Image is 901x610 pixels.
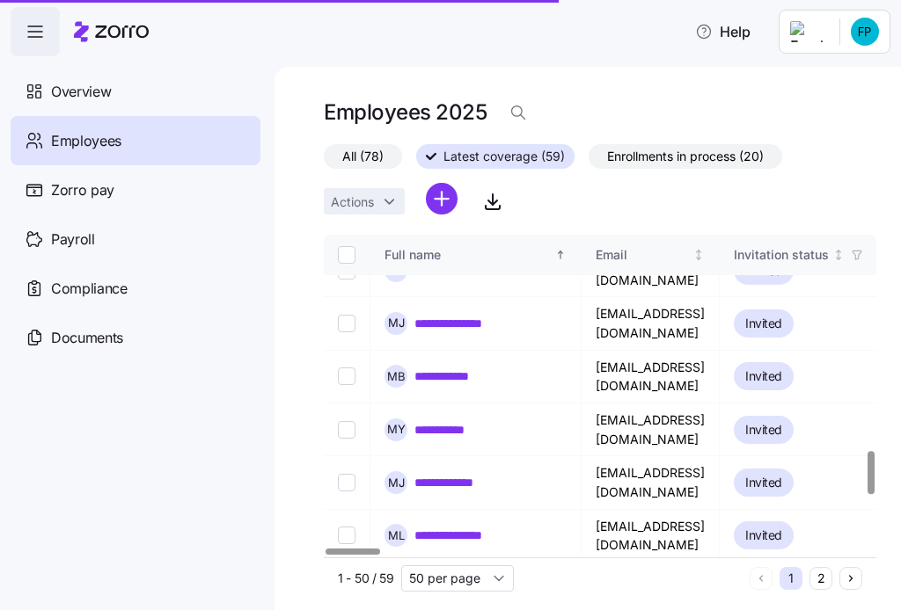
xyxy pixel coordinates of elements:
img: Employer logo [790,21,825,42]
a: Payroll [11,214,260,264]
button: 2 [809,567,832,590]
span: M L [388,530,405,541]
span: Overview [51,81,111,103]
span: Invited [745,366,782,387]
div: Invitation status [734,245,829,265]
span: 1 - 50 / 59 [338,570,394,587]
span: Help [695,21,751,42]
button: Help [681,14,765,49]
td: [EMAIL_ADDRESS][DOMAIN_NAME] [582,456,720,509]
button: Actions [324,188,405,214]
span: M J [388,317,405,329]
span: M J [388,477,405,489]
span: Compliance [51,278,128,300]
span: Employees [51,130,121,152]
span: Invited [745,525,782,546]
td: [EMAIL_ADDRESS][DOMAIN_NAME] [582,510,720,563]
span: Invited [745,313,782,334]
input: Select record 35 [338,526,355,544]
button: Next page [839,567,862,590]
span: M Y [387,424,406,435]
td: [EMAIL_ADDRESS][DOMAIN_NAME] [582,351,720,403]
a: Documents [11,313,260,362]
th: Full nameSorted ascending [370,235,582,275]
input: Select record 31 [338,315,355,332]
div: Email [596,245,690,265]
a: Compliance [11,264,260,313]
h1: Employees 2025 [324,98,487,126]
td: [EMAIL_ADDRESS][DOMAIN_NAME] [582,297,720,350]
div: Full name [385,245,552,265]
span: Latest coverage (59) [443,145,565,168]
input: Select record 33 [338,421,355,439]
input: Select record 32 [338,367,355,385]
span: All (78) [342,145,384,168]
input: Select all records [338,246,355,264]
span: Payroll [51,229,95,251]
img: a063194f096e0c22758cfeaaec01db59 [851,18,879,46]
th: Invitation statusNot sorted [720,235,882,275]
span: Invited [745,472,782,493]
span: Actions [331,196,374,208]
a: Overview [11,67,260,116]
span: Zorro pay [51,179,114,201]
div: Not sorted [832,249,845,261]
button: 1 [780,567,802,590]
span: M B [387,371,406,382]
th: EmailNot sorted [582,235,720,275]
td: [EMAIL_ADDRESS][DOMAIN_NAME] [582,403,720,456]
span: M T [387,265,405,276]
a: Zorro pay [11,165,260,214]
div: Sorted ascending [554,249,567,261]
svg: add icon [426,183,458,214]
span: Enrollments in process (20) [607,145,764,168]
button: Previous page [750,567,773,590]
span: Invited [745,419,782,440]
a: Employees [11,116,260,165]
span: Documents [51,327,123,349]
div: Not sorted [692,249,705,261]
input: Select record 34 [338,474,355,491]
